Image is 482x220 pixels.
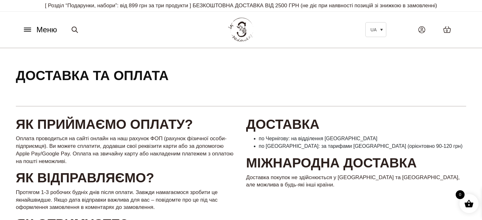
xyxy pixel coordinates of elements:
[16,135,236,165] p: Оплата проводиться на сайті онлайн на наш рахунок ФОП (рахунок фізичної особи-підприємця). Ви мож...
[36,24,57,35] span: Меню
[246,116,466,132] h2: Доставка
[16,189,236,211] p: Протягом 1-3 робочих будніх днів після оплати. Завжди намагаємося зробити це якнайшвидше. Якщо да...
[16,170,236,186] h2: Як відправляємо?
[16,116,236,132] h2: Як приймаємо оплату?
[446,28,448,34] span: 0
[259,135,466,142] li: по Чернігову: на відділення [GEOGRAPHIC_DATA]
[456,190,465,199] span: 0
[370,27,376,32] span: UA
[228,18,254,41] img: BY SADOVSKIY
[259,142,466,150] li: по [GEOGRAPHIC_DATA]: за тарифами [GEOGRAPHIC_DATA] (орієнтовно 90-120 грн)
[365,22,386,37] a: UA
[16,67,169,85] h1: Доставка та Оплата
[21,24,59,36] button: Меню
[437,20,458,40] a: 0
[246,174,466,189] p: Доставка покупок не здійснюється у [GEOGRAPHIC_DATA] та [GEOGRAPHIC_DATA], але можлива в будь-які...
[246,155,466,171] h2: Міжнародна Доставка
